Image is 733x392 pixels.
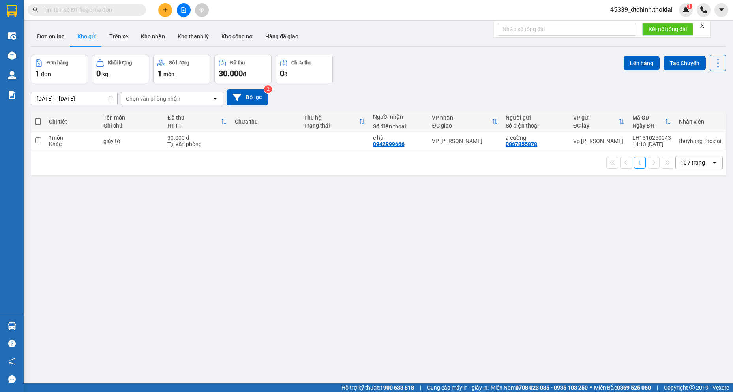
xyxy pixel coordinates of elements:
div: 10 / trang [681,159,705,167]
div: Tại văn phòng [167,141,227,147]
img: warehouse-icon [8,71,16,79]
span: Kết nối tổng đài [649,25,687,34]
div: Chọn văn phòng nhận [126,95,180,103]
span: 1 [688,4,691,9]
img: phone-icon [700,6,707,13]
span: copyright [689,385,695,390]
span: question-circle [8,340,16,347]
span: message [8,375,16,383]
span: 0 [280,69,284,78]
div: c hà [373,135,424,141]
strong: 0369 525 060 [617,384,651,391]
div: Vp [PERSON_NAME] [573,138,624,144]
span: file-add [181,7,186,13]
div: 1 món [49,135,96,141]
div: ĐC giao [432,122,491,129]
th: Toggle SortBy [628,111,675,132]
div: Người nhận [373,114,424,120]
th: Toggle SortBy [163,111,231,132]
button: Chưa thu0đ [276,55,333,83]
span: món [163,71,174,77]
div: Người gửi [506,114,565,121]
div: Đã thu [167,114,221,121]
span: plus [163,7,168,13]
span: 45339_dtchinh.thoidai [604,5,679,15]
strong: 0708 023 035 - 0935 103 250 [516,384,588,391]
input: Select a date range. [31,92,117,105]
span: 0 [96,69,101,78]
button: Kho thanh lý [171,27,215,46]
span: kg [102,71,108,77]
span: Cung cấp máy in - giấy in: [427,383,489,392]
span: đ [243,71,246,77]
button: Khối lượng0kg [92,55,149,83]
div: VP [PERSON_NAME] [432,138,498,144]
button: Bộ lọc [227,89,268,105]
span: search [33,7,38,13]
button: aim [195,3,209,17]
svg: open [711,159,718,166]
img: warehouse-icon [8,51,16,60]
div: 0867855878 [506,141,537,147]
div: Trạng thái [304,122,359,129]
span: ⚪️ [590,386,592,389]
button: Hàng đã giao [259,27,305,46]
span: 1 [35,69,39,78]
button: Kho công nợ [215,27,259,46]
button: Đã thu30.000đ [214,55,272,83]
th: Toggle SortBy [300,111,369,132]
sup: 1 [687,4,692,9]
sup: 2 [264,85,272,93]
span: Miền Bắc [594,383,651,392]
div: Thu hộ [304,114,359,121]
img: logo-vxr [7,5,17,17]
button: caret-down [714,3,728,17]
button: file-add [177,3,191,17]
span: đơn [41,71,51,77]
button: Tạo Chuyến [664,56,706,70]
input: Tìm tên, số ĐT hoặc mã đơn [43,6,137,14]
span: đ [284,71,287,77]
span: close [699,23,705,28]
div: VP nhận [432,114,491,121]
span: Miền Nam [491,383,588,392]
span: aim [199,7,204,13]
div: Ghi chú [103,122,160,129]
div: Khối lượng [108,60,132,66]
span: Hỗ trợ kỹ thuật: [341,383,414,392]
div: LH1310250043 [632,135,671,141]
div: 30.000 đ [167,135,227,141]
div: 0942999666 [373,141,405,147]
div: Mã GD [632,114,665,121]
div: Đơn hàng [47,60,68,66]
div: 14:13 [DATE] [632,141,671,147]
button: Trên xe [103,27,135,46]
button: 1 [634,157,646,169]
img: icon-new-feature [682,6,690,13]
span: caret-down [718,6,725,13]
div: thuyhang.thoidai [679,138,721,144]
span: | [420,383,421,392]
div: Đã thu [230,60,245,66]
span: notification [8,358,16,365]
div: ĐC lấy [573,122,618,129]
div: Số lượng [169,60,189,66]
div: Ngày ĐH [632,122,665,129]
img: warehouse-icon [8,322,16,330]
span: 1 [157,69,162,78]
button: Đơn online [31,27,71,46]
div: HTTT [167,122,221,129]
th: Toggle SortBy [569,111,628,132]
img: solution-icon [8,91,16,99]
button: Đơn hàng1đơn [31,55,88,83]
div: VP gửi [573,114,618,121]
button: Kho nhận [135,27,171,46]
div: Chi tiết [49,118,96,125]
div: Số điện thoại [506,122,565,129]
span: 30.000 [219,69,243,78]
button: Kho gửi [71,27,103,46]
strong: 1900 633 818 [380,384,414,391]
img: warehouse-icon [8,32,16,40]
button: plus [158,3,172,17]
th: Toggle SortBy [428,111,502,132]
